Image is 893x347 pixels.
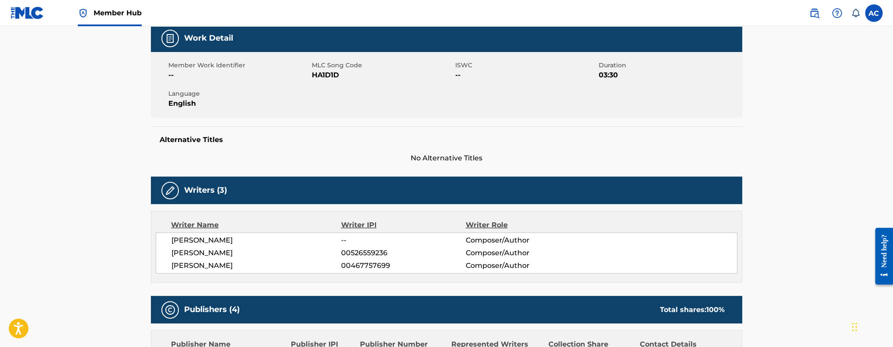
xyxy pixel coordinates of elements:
[184,305,240,315] h5: Publishers (4)
[455,61,596,70] span: ISWC
[455,70,596,80] span: --
[171,248,341,258] span: [PERSON_NAME]
[341,235,465,246] span: --
[184,33,233,43] h5: Work Detail
[168,89,310,98] span: Language
[168,61,310,70] span: Member Work Identifier
[341,220,466,230] div: Writer IPI
[869,221,893,291] iframe: Resource Center
[171,260,341,271] span: [PERSON_NAME]
[165,305,175,315] img: Publishers
[341,248,465,258] span: 00526559236
[809,8,820,18] img: search
[851,9,860,17] div: Notifications
[465,260,579,271] span: Composer/Author
[78,8,88,18] img: Top Rightsholder
[465,235,579,246] span: Composer/Author
[599,61,740,70] span: Duration
[168,70,310,80] span: --
[312,61,453,70] span: MLC Song Code
[465,248,579,258] span: Composer/Author
[660,305,725,315] div: Total shares:
[160,135,733,144] h5: Alternative Titles
[10,7,44,19] img: MLC Logo
[171,235,341,246] span: [PERSON_NAME]
[828,4,846,22] div: Help
[849,305,893,347] iframe: Chat Widget
[806,4,823,22] a: Public Search
[465,220,579,230] div: Writer Role
[706,305,725,314] span: 100 %
[184,185,227,195] h5: Writers (3)
[852,314,857,340] div: Drag
[165,185,175,196] img: Writers
[832,8,842,18] img: help
[171,220,341,230] div: Writer Name
[165,33,175,44] img: Work Detail
[151,153,742,163] span: No Alternative Titles
[312,70,453,80] span: HA1D1D
[168,98,310,109] span: English
[94,8,142,18] span: Member Hub
[865,4,883,22] div: User Menu
[599,70,740,80] span: 03:30
[341,260,465,271] span: 00467757699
